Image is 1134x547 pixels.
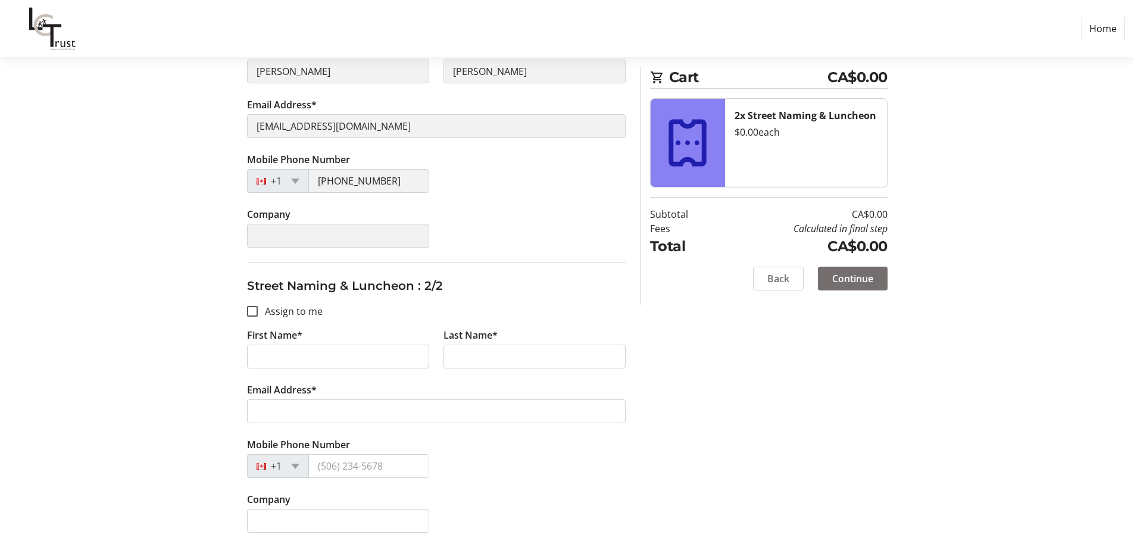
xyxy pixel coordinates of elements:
input: (506) 234-5678 [308,454,429,478]
label: Email Address* [247,98,317,112]
td: Calculated in final step [718,221,888,236]
td: CA$0.00 [718,236,888,257]
span: Cart [669,67,828,88]
h3: Street Naming & Luncheon : 2/2 [247,277,626,295]
label: Email Address* [247,383,317,397]
label: Assign to me [258,304,323,318]
label: First Name* [247,328,302,342]
button: Back [753,267,804,290]
label: Mobile Phone Number [247,437,350,452]
label: Last Name* [443,328,498,342]
label: Company [247,492,290,507]
label: Mobile Phone Number [247,152,350,167]
td: Total [650,236,718,257]
button: Continue [818,267,888,290]
strong: 2x Street Naming & Luncheon [735,109,876,122]
img: LCT's Logo [10,5,94,52]
td: Fees [650,221,718,236]
td: CA$0.00 [718,207,888,221]
span: Back [767,271,789,286]
label: Company [247,207,290,221]
input: (506) 234-5678 [308,169,429,193]
td: Subtotal [650,207,718,221]
div: $0.00 each [735,125,877,139]
a: Home [1082,17,1124,40]
span: CA$0.00 [827,67,888,88]
span: Continue [832,271,873,286]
